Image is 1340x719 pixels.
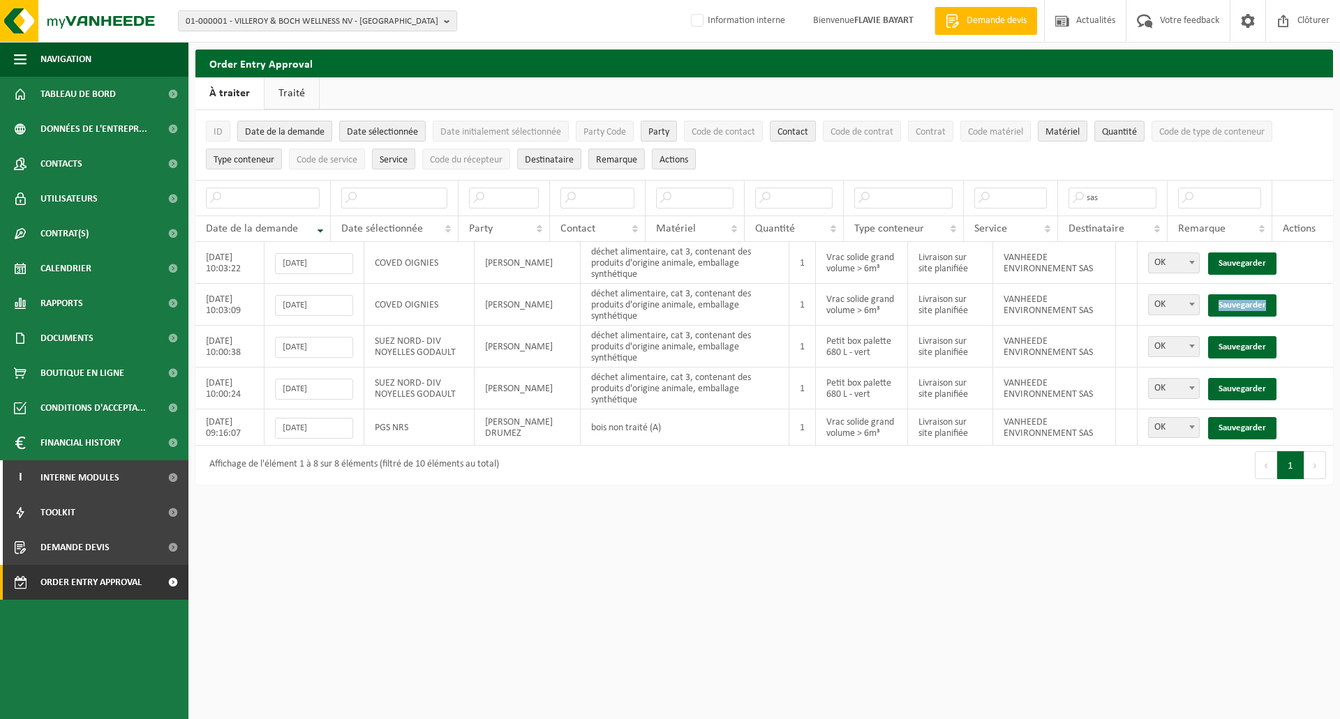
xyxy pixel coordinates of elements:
td: PGS NRS [364,409,475,446]
td: déchet alimentaire, cat 3, contenant des produits d'origine animale, emballage synthétique [581,326,789,368]
span: Date initialement sélectionnée [440,127,561,137]
span: Service [974,223,1007,234]
span: Demande devis [40,530,110,565]
span: OK [1149,337,1199,356]
td: [PERSON_NAME] [475,242,581,284]
a: Sauvegarder [1208,252,1276,275]
button: Next [1304,451,1326,479]
span: Contrat [916,127,946,137]
span: Quantité [1102,127,1137,137]
button: Actions [652,149,696,169]
span: Matériel [1045,127,1080,137]
td: Livraison sur site planifiée [908,368,993,409]
span: Order entry approval [40,565,142,600]
span: Service [380,155,408,165]
button: QuantitéQuantité: Activate to sort [1094,121,1145,142]
span: Party [648,127,669,137]
button: ContratContrat: Activate to sort [908,121,953,142]
td: VANHEEDE ENVIRONNEMENT SAS [993,284,1116,326]
span: Code de service [297,155,357,165]
td: [DATE] 09:16:07 [195,409,265,446]
span: Conditions d'accepta... [40,391,146,425]
td: [PERSON_NAME] DRUMEZ [475,409,581,446]
button: ContactContact: Activate to sort [770,121,816,142]
a: Sauvegarder [1208,378,1276,400]
span: Contrat(s) [40,216,89,251]
span: Code du récepteur [430,155,502,165]
td: COVED OIGNIES [364,284,475,326]
button: Code de contactCode de contact: Activate to sort [684,121,763,142]
button: Code matérielCode matériel: Activate to sort [960,121,1031,142]
span: Boutique en ligne [40,356,124,391]
span: Actions [1283,223,1316,234]
button: Date sélectionnéeDate sélectionnée: Activate to sort [339,121,426,142]
span: 01-000001 - VILLEROY & BOCH WELLNESS NV - [GEOGRAPHIC_DATA] [186,11,438,32]
span: Type conteneur [214,155,274,165]
td: [DATE] 10:00:24 [195,368,265,409]
a: Sauvegarder [1208,294,1276,317]
td: VANHEEDE ENVIRONNEMENT SAS [993,409,1116,446]
td: 1 [789,409,816,446]
span: OK [1149,253,1199,273]
a: Traité [265,77,319,109]
a: À traiter [195,77,264,109]
button: Type conteneurType conteneur: Activate to sort [206,149,282,169]
button: Code de type de conteneurCode de type de conteneur: Activate to sort [1152,121,1272,142]
span: Destinataire [1069,223,1124,234]
td: [DATE] 10:03:22 [195,242,265,284]
span: Code de contrat [831,127,893,137]
td: Livraison sur site planifiée [908,242,993,284]
span: Actions [660,155,688,165]
td: [PERSON_NAME] [475,368,581,409]
td: VANHEEDE ENVIRONNEMENT SAS [993,326,1116,368]
span: Code de contact [692,127,755,137]
span: Code matériel [968,127,1023,137]
td: Livraison sur site planifiée [908,409,993,446]
span: OK [1149,418,1199,437]
span: Remarque [596,155,637,165]
td: 1 [789,284,816,326]
button: Date de la demandeDate de la demande: Activate to remove sorting [237,121,332,142]
h2: Order Entry Approval [195,50,1333,77]
span: Financial History [40,425,121,460]
td: SUEZ NORD- DIV NOYELLES GODAULT [364,368,475,409]
td: Vrac solide grand volume > 6m³ [816,242,909,284]
span: Party [469,223,493,234]
a: Sauvegarder [1208,336,1276,358]
span: Documents [40,321,94,356]
td: bois non traité (A) [581,409,789,446]
button: Code de serviceCode de service: Activate to sort [289,149,365,169]
span: Date de la demande [245,127,325,137]
span: Date sélectionnée [347,127,418,137]
span: Utilisateurs [40,181,98,216]
span: Toolkit [40,495,75,530]
td: COVED OIGNIES [364,242,475,284]
button: Previous [1255,451,1277,479]
td: [PERSON_NAME] [475,284,581,326]
span: OK [1149,379,1199,398]
td: Livraison sur site planifiée [908,326,993,368]
span: Party Code [583,127,626,137]
span: I [14,460,27,495]
a: Sauvegarder [1208,417,1276,439]
button: Date initialement sélectionnéeDate initialement sélectionnée: Activate to sort [433,121,569,142]
span: OK [1149,295,1199,315]
button: ServiceService: Activate to sort [372,149,415,169]
button: Code du récepteurCode du récepteur: Activate to sort [422,149,510,169]
span: Type conteneur [854,223,924,234]
td: Vrac solide grand volume > 6m³ [816,284,909,326]
button: 01-000001 - VILLEROY & BOCH WELLNESS NV - [GEOGRAPHIC_DATA] [178,10,457,31]
span: Rapports [40,286,83,321]
span: Contact [560,223,595,234]
td: [DATE] 10:03:09 [195,284,265,326]
td: Petit box palette 680 L - vert [816,368,909,409]
span: Données de l'entrepr... [40,112,147,146]
span: Quantité [755,223,795,234]
td: déchet alimentaire, cat 3, contenant des produits d'origine animale, emballage synthétique [581,242,789,284]
td: déchet alimentaire, cat 3, contenant des produits d'origine animale, emballage synthétique [581,284,789,326]
span: Code de type de conteneur [1159,127,1265,137]
span: Contact [777,127,808,137]
td: VANHEEDE ENVIRONNEMENT SAS [993,242,1116,284]
td: Vrac solide grand volume > 6m³ [816,409,909,446]
span: OK [1148,252,1200,273]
